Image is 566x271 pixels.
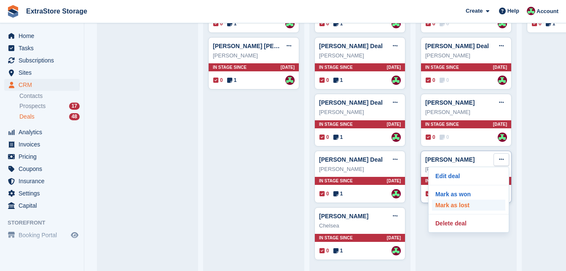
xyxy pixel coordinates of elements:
div: [PERSON_NAME] [213,51,295,60]
span: [DATE] [493,121,507,127]
div: [PERSON_NAME] [425,51,507,60]
div: [PERSON_NAME] [319,108,401,117]
div: [PERSON_NAME] [319,165,401,173]
span: 1 [546,20,555,27]
span: [DATE] [281,64,295,70]
span: 1 [333,76,343,84]
img: Chelsea Parker [285,19,295,28]
a: menu [4,67,80,79]
span: In stage since [425,64,459,70]
div: 48 [69,113,80,120]
span: In stage since [319,121,353,127]
span: 0 [319,133,329,141]
span: [DATE] [493,64,507,70]
a: menu [4,138,80,150]
span: [DATE] [387,178,401,184]
a: menu [4,200,80,211]
span: Create [466,7,483,15]
a: [PERSON_NAME] [425,156,475,163]
img: Chelsea Parker [498,19,507,28]
a: ExtraStore Storage [23,4,91,18]
span: Help [507,7,519,15]
a: menu [4,79,80,91]
a: menu [4,187,80,199]
span: 0 [213,20,223,27]
a: menu [4,42,80,54]
span: 1 [227,76,237,84]
span: 0 [426,190,435,198]
span: Capital [19,200,69,211]
a: [PERSON_NAME] [319,213,368,220]
span: 1 [333,247,343,255]
span: Invoices [19,138,69,150]
span: In stage since [425,121,459,127]
span: 0 [440,20,449,27]
a: Contacts [19,92,80,100]
span: Prospects [19,102,46,110]
div: [PERSON_NAME] [425,165,507,173]
img: Chelsea Parker [285,76,295,85]
span: CRM [19,79,69,91]
img: Chelsea Parker [392,133,401,142]
a: [PERSON_NAME] Deal [319,156,383,163]
a: [PERSON_NAME] Deal [319,43,383,49]
a: Chelsea Parker [392,19,401,28]
a: Mark as lost [432,200,505,211]
span: 0 [319,76,329,84]
span: In stage since [319,178,353,184]
img: Chelsea Parker [498,76,507,85]
div: [PERSON_NAME] [425,108,507,117]
img: Chelsea Parker [392,246,401,255]
div: 17 [69,103,80,110]
span: In stage since [213,64,247,70]
span: 0 [319,247,329,255]
span: 0 [532,20,542,27]
div: [PERSON_NAME] [319,51,401,60]
span: Tasks [19,42,69,54]
a: [PERSON_NAME] [PERSON_NAME] [213,43,314,49]
a: Preview store [70,230,80,240]
span: Insurance [19,175,69,187]
a: Deals 48 [19,112,80,121]
a: menu [4,54,80,66]
span: 1 [333,133,343,141]
a: [PERSON_NAME] Deal [319,99,383,106]
p: Mark as won [432,189,505,200]
span: 0 [426,76,435,84]
img: Chelsea Parker [498,133,507,142]
span: Booking Portal [19,229,69,241]
span: 0 [319,190,329,198]
a: menu [4,229,80,241]
a: menu [4,30,80,42]
a: [PERSON_NAME] Deal [425,43,489,49]
span: Subscriptions [19,54,69,66]
span: 0 [426,20,435,27]
span: Settings [19,187,69,199]
a: Delete deal [432,218,505,229]
img: Chelsea Parker [527,7,535,15]
span: [DATE] [387,235,401,241]
span: 1 [333,20,343,27]
span: Home [19,30,69,42]
span: Sites [19,67,69,79]
a: [PERSON_NAME] [425,99,475,106]
span: [DATE] [387,64,401,70]
img: stora-icon-8386f47178a22dfd0bd8f6a31ec36ba5ce8667c1dd55bd0f319d3a0aa187defe.svg [7,5,19,18]
a: menu [4,151,80,163]
span: 1 [333,190,343,198]
span: Deals [19,113,35,121]
img: Chelsea Parker [392,189,401,198]
a: menu [4,175,80,187]
img: Chelsea Parker [392,76,401,85]
span: Pricing [19,151,69,163]
span: [DATE] [387,121,401,127]
span: 0 [213,76,223,84]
